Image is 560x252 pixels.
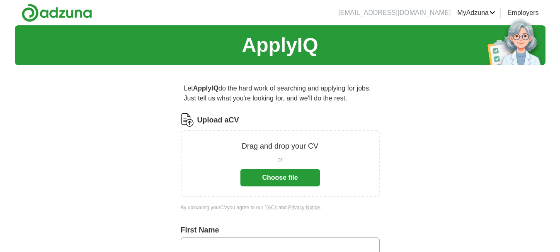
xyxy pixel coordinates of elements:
[181,80,380,107] p: Let do the hard work of searching and applying for jobs. Just tell us what you're looking for, an...
[197,115,239,126] label: Upload a CV
[264,205,277,210] a: T&Cs
[288,205,320,210] a: Privacy Notice
[507,8,539,18] a: Employers
[338,8,451,18] li: [EMAIL_ADDRESS][DOMAIN_NAME]
[242,30,318,60] h1: ApplyIQ
[181,225,380,236] label: First Name
[181,204,380,211] div: By uploading your CV you agree to our and .
[22,3,92,22] img: Adzuna logo
[240,169,320,186] button: Choose file
[193,85,218,92] strong: ApplyIQ
[181,113,194,127] img: CV Icon
[457,8,495,18] a: MyAdzuna
[242,141,318,152] p: Drag and drop your CV
[277,155,282,164] span: or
